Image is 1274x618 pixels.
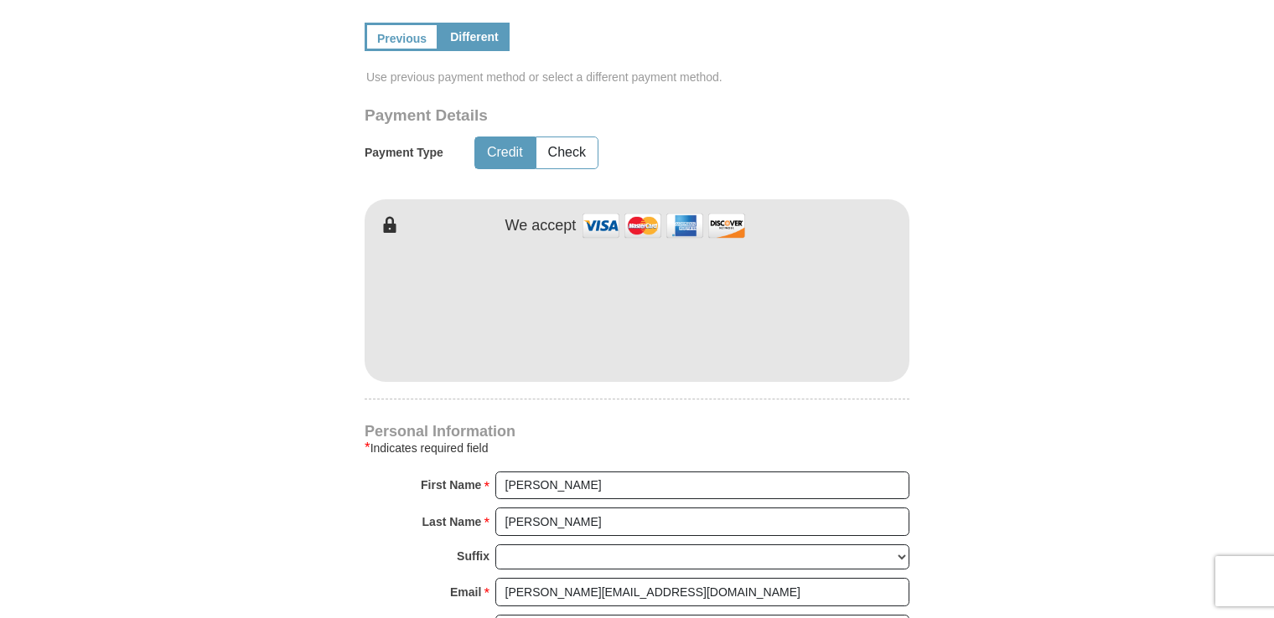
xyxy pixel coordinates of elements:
[365,106,792,126] h3: Payment Details
[580,208,748,244] img: credit cards accepted
[475,137,535,168] button: Credit
[450,580,481,604] strong: Email
[365,425,909,438] h4: Personal Information
[421,473,481,497] strong: First Name
[457,544,489,568] strong: Suffix
[422,510,482,533] strong: Last Name
[365,146,443,160] h5: Payment Type
[366,69,911,85] span: Use previous payment method or select a different payment method.
[536,137,598,168] button: Check
[365,438,909,458] div: Indicates required field
[505,217,577,235] h4: We accept
[365,23,439,51] a: Previous
[439,23,510,51] a: Different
